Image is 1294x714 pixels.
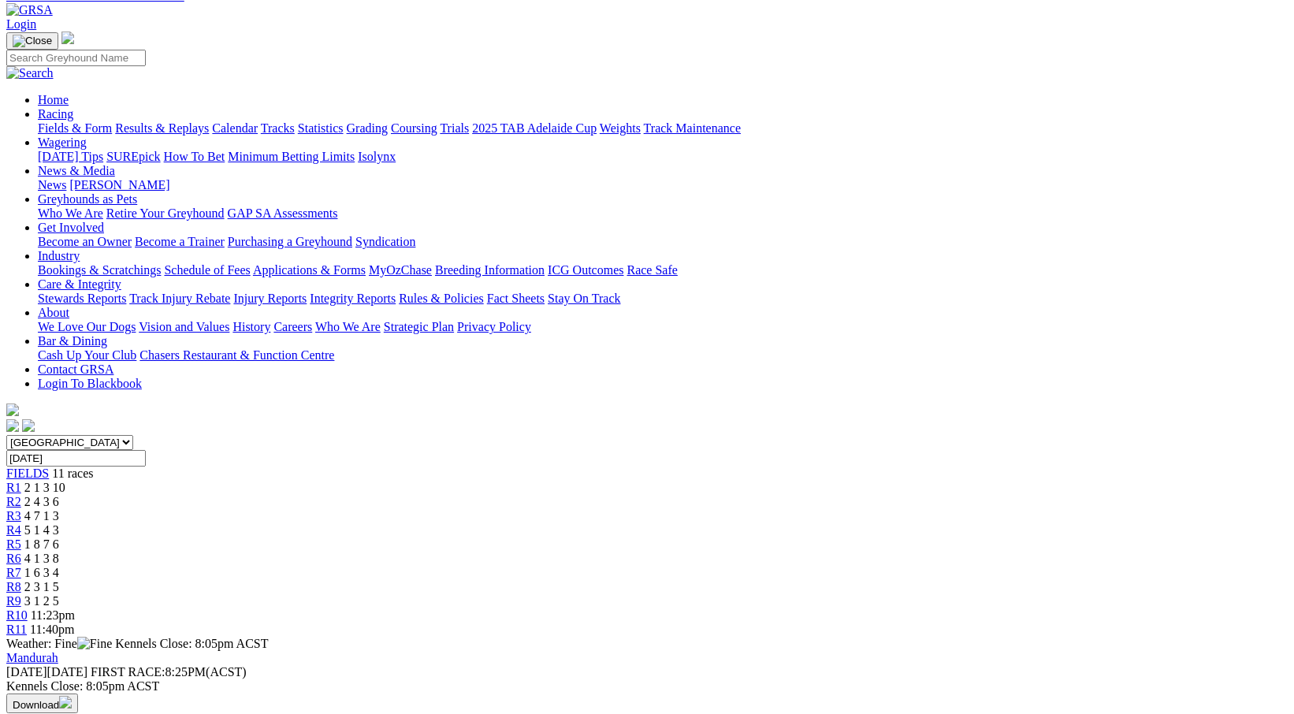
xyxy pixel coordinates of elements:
[6,552,21,565] a: R6
[38,164,115,177] a: News & Media
[6,594,21,608] a: R9
[6,537,21,551] a: R5
[38,150,103,163] a: [DATE] Tips
[228,206,338,220] a: GAP SA Assessments
[38,121,1288,136] div: Racing
[24,523,59,537] span: 5 1 4 3
[38,93,69,106] a: Home
[38,221,104,234] a: Get Involved
[6,608,28,622] span: R10
[548,263,623,277] a: ICG Outcomes
[38,320,1288,334] div: About
[24,481,65,494] span: 2 1 3 10
[139,320,229,333] a: Vision and Values
[6,679,1288,694] div: Kennels Close: 8:05pm ACST
[24,509,59,522] span: 4 7 1 3
[13,35,52,47] img: Close
[6,509,21,522] a: R3
[6,419,19,432] img: facebook.svg
[6,3,53,17] img: GRSA
[38,178,1288,192] div: News & Media
[6,523,21,537] a: R4
[6,481,21,494] span: R1
[77,637,112,651] img: Fine
[31,608,75,622] span: 11:23pm
[472,121,597,135] a: 2025 TAB Adelaide Cup
[38,178,66,192] a: News
[6,665,87,679] span: [DATE]
[52,467,93,480] span: 11 races
[212,121,258,135] a: Calendar
[228,235,352,248] a: Purchasing a Greyhound
[548,292,620,305] a: Stay On Track
[38,136,87,149] a: Wagering
[129,292,230,305] a: Track Injury Rebate
[369,263,432,277] a: MyOzChase
[38,348,136,362] a: Cash Up Your Club
[253,263,366,277] a: Applications & Forms
[6,566,21,579] a: R7
[233,292,307,305] a: Injury Reports
[38,206,103,220] a: Who We Are
[315,320,381,333] a: Who We Are
[6,694,78,713] button: Download
[115,121,209,135] a: Results & Replays
[6,467,49,480] a: FIELDS
[24,580,59,593] span: 2 3 1 5
[38,292,1288,306] div: Care & Integrity
[91,665,247,679] span: 8:25PM(ACST)
[106,206,225,220] a: Retire Your Greyhound
[261,121,295,135] a: Tracks
[232,320,270,333] a: History
[457,320,531,333] a: Privacy Policy
[38,206,1288,221] div: Greyhounds as Pets
[6,623,27,636] a: R11
[38,150,1288,164] div: Wagering
[355,235,415,248] a: Syndication
[38,292,126,305] a: Stewards Reports
[358,150,396,163] a: Isolynx
[38,235,132,248] a: Become an Owner
[627,263,677,277] a: Race Safe
[38,107,73,121] a: Racing
[115,637,268,650] span: Kennels Close: 8:05pm ACST
[298,121,344,135] a: Statistics
[164,263,250,277] a: Schedule of Fees
[38,306,69,319] a: About
[6,580,21,593] a: R8
[139,348,334,362] a: Chasers Restaurant & Function Centre
[164,150,225,163] a: How To Bet
[38,263,161,277] a: Bookings & Scratchings
[487,292,545,305] a: Fact Sheets
[24,566,59,579] span: 1 6 3 4
[6,637,115,650] span: Weather: Fine
[91,665,165,679] span: FIRST RACE:
[435,263,545,277] a: Breeding Information
[228,150,355,163] a: Minimum Betting Limits
[644,121,741,135] a: Track Maintenance
[6,665,47,679] span: [DATE]
[69,178,169,192] a: [PERSON_NAME]
[38,263,1288,277] div: Industry
[24,594,59,608] span: 3 1 2 5
[399,292,484,305] a: Rules & Policies
[38,363,113,376] a: Contact GRSA
[391,121,437,135] a: Coursing
[106,150,160,163] a: SUREpick
[24,495,59,508] span: 2 4 3 6
[6,17,36,31] a: Login
[61,32,74,44] img: logo-grsa-white.png
[38,249,80,262] a: Industry
[6,450,146,467] input: Select date
[38,334,107,348] a: Bar & Dining
[59,696,72,708] img: download.svg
